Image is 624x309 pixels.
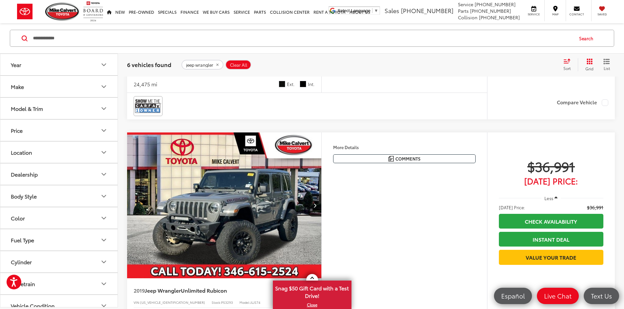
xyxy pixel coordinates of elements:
[221,300,233,305] span: P53293
[127,60,171,68] span: 6 vehicles found
[479,14,520,21] span: [PHONE_NUMBER]
[499,178,603,184] span: [DATE] Price:
[475,1,516,8] span: [PHONE_NUMBER]
[11,302,55,309] div: Vehicle Condition
[181,286,227,294] span: Unlimited Rubicon
[588,292,615,300] span: Text Us
[0,251,118,272] button: CylinderCylinder
[458,1,473,8] span: Service
[308,194,321,217] button: Next image
[470,8,511,14] span: [PHONE_NUMBER]
[212,300,221,305] span: Stock:
[100,148,108,156] div: Location
[100,83,108,91] div: Make
[0,76,118,97] button: MakeMake
[0,142,118,163] button: LocationLocation
[100,214,108,222] div: Color
[134,286,145,294] span: 2019
[603,65,610,71] span: List
[494,288,532,304] a: Español
[569,12,584,16] span: Contact
[11,215,25,221] div: Color
[230,62,247,67] span: Clear All
[11,171,38,177] div: Dealership
[100,61,108,69] div: Year
[388,156,394,162] img: Comments
[134,300,140,305] span: VIN:
[134,80,157,88] div: 24,475 mi
[279,81,285,87] span: Black Clearcoat
[11,281,35,287] div: Drivetrain
[595,12,609,16] span: Saved
[499,158,603,174] span: $36,991
[560,58,578,71] button: Select sort value
[499,214,603,229] a: Check Availability
[11,83,24,90] div: Make
[100,192,108,200] div: Body Style
[563,65,571,71] span: Sort
[541,192,561,204] button: Less
[127,132,322,278] div: 2019 Jeep Wrangler Unlimited Rubicon 0
[100,258,108,266] div: Cylinder
[526,12,541,16] span: Service
[11,149,32,155] div: Location
[499,250,603,265] a: Value Your Trade
[308,81,315,87] span: Int.
[140,300,205,305] span: [US_VEHICLE_IDENTIFICATION_NUMBER]
[499,232,603,247] a: Instant Deal
[239,300,250,305] span: Model:
[100,105,108,112] div: Model & Trim
[499,204,525,211] span: [DATE] Price:
[333,145,476,149] h4: More Details
[11,105,43,112] div: Model & Trim
[584,288,619,304] a: Text Us
[127,132,322,279] img: 2019 Jeep Wrangler Unlimited Rubicon
[145,286,181,294] span: Jeep Wrangler
[186,62,213,67] span: jeep wrangler
[0,185,118,207] button: Body StyleBody Style
[0,273,118,294] button: DrivetrainDrivetrain
[374,8,378,13] span: ▼
[0,120,118,141] button: PricePrice
[578,58,598,71] button: Grid View
[458,14,478,21] span: Collision
[45,3,80,21] img: Mike Calvert Toyota
[225,60,251,70] button: Clear All
[573,30,603,46] button: Search
[401,6,453,15] span: [PHONE_NUMBER]
[100,236,108,244] div: Fuel Type
[598,58,615,71] button: List View
[11,61,21,68] div: Year
[585,66,594,71] span: Grid
[548,12,562,16] span: Map
[333,154,476,163] button: Comments
[11,193,37,199] div: Body Style
[300,81,306,87] span: Black
[100,127,108,134] div: Price
[0,229,118,250] button: Fuel TypeFuel Type
[274,281,351,301] span: Snag $50 Gift Card with a Test Drive!
[0,163,118,185] button: DealershipDealership
[100,170,108,178] div: Dealership
[181,60,223,70] button: remove jeep%20wrangler
[458,8,469,14] span: Parts
[537,288,579,304] a: Live Chat
[100,280,108,288] div: Drivetrain
[541,292,575,300] span: Live Chat
[11,127,23,133] div: Price
[395,156,421,162] span: Comments
[287,81,295,87] span: Ext.
[498,292,528,300] span: Español
[0,207,118,229] button: ColorColor
[557,99,608,106] label: Compare Vehicle
[11,259,32,265] div: Cylinder
[544,195,553,201] span: Less
[134,287,292,294] a: 2019Jeep WranglerUnlimited Rubicon
[385,6,399,15] span: Sales
[32,30,573,46] form: Search by Make, Model, or Keyword
[0,54,118,75] button: YearYear
[135,97,161,115] img: CarFax One Owner
[0,98,118,119] button: Model & TrimModel & Trim
[11,237,34,243] div: Fuel Type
